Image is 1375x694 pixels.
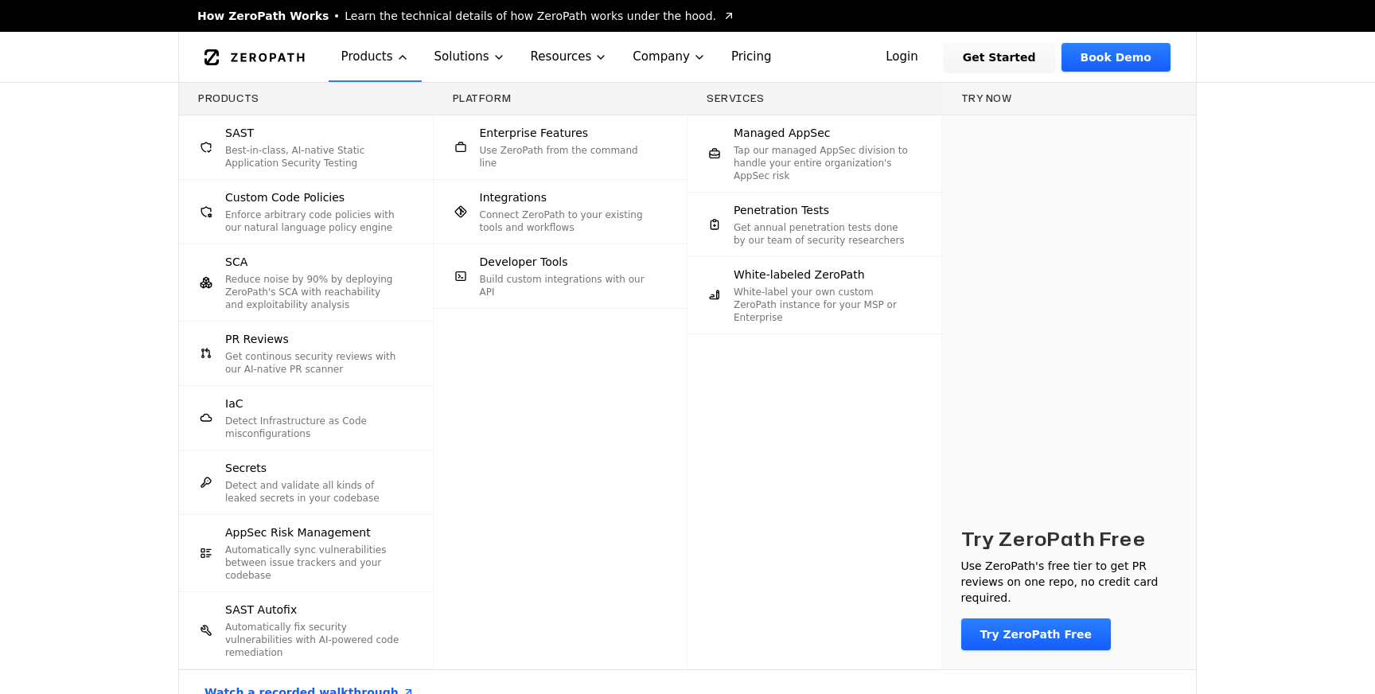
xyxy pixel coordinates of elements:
a: Pricing [719,32,785,82]
a: SecretsDetect and validate all kinds of leaked secrets in your codebase [179,450,433,514]
span: Learn the technical details of how ZeroPath works under the hood. [345,8,716,24]
a: IaCDetect Infrastructure as Code misconfigurations [179,386,433,450]
span: White-labeled ZeroPath [734,267,865,283]
span: IaC [225,396,243,411]
p: Build custom integrations with our API [480,273,656,298]
span: PR Reviews [225,331,289,347]
a: SAST AutofixAutomatically fix security vulnerabilities with AI-powered code remediation [179,592,433,669]
p: Automatically sync vulnerabilities between issue trackers and your codebase [225,544,401,582]
a: Developer ToolsBuild custom integrations with our API [434,244,687,308]
a: PR ReviewsGet continous security reviews with our AI-native PR scanner [179,322,433,385]
a: Custom Code PoliciesEnforce arbitrary code policies with our natural language policy engine [179,180,433,244]
button: Products [329,32,422,82]
a: IntegrationsConnect ZeroPath to your existing tools and workflows [434,180,687,244]
h3: Try now [961,92,1178,105]
a: How ZeroPath WorksLearn the technical details of how ZeroPath works under the hood. [197,8,735,24]
p: White-label your own custom ZeroPath instance for your MSP or Enterprise [734,286,910,324]
a: Try ZeroPath Free [961,618,1112,650]
span: Developer Tools [480,254,568,270]
a: SCAReduce noise by 90% by deploying ZeroPath's SCA with reachability and exploitability analysis [179,244,433,321]
p: Use ZeroPath from the command line [480,144,656,170]
h3: Services [707,92,922,105]
a: Get Started [944,43,1055,72]
a: AppSec Risk ManagementAutomatically sync vulnerabilities between issue trackers and your codebase [179,515,433,591]
span: Secrets [225,460,267,476]
p: Best-in-class, AI-native Static Application Security Testing [225,144,401,170]
a: Penetration TestsGet annual penetration tests done by our team of security researchers [687,193,941,256]
p: Detect Infrastructure as Code misconfigurations [225,415,401,440]
p: Get annual penetration tests done by our team of security researchers [734,221,910,247]
span: AppSec Risk Management [225,524,371,540]
p: Reduce noise by 90% by deploying ZeroPath's SCA with reachability and exploitability analysis [225,273,401,311]
a: SASTBest-in-class, AI-native Static Application Security Testing [179,115,433,179]
a: Login [867,43,937,72]
button: Company [620,32,719,82]
span: How ZeroPath Works [197,8,329,24]
button: Resources [518,32,621,82]
p: Connect ZeroPath to your existing tools and workflows [480,209,656,234]
span: Enterprise Features [480,125,589,141]
p: Get continous security reviews with our AI-native PR scanner [225,350,401,376]
h3: Try ZeroPath Free [961,526,1146,552]
span: Penetration Tests [734,202,829,218]
span: SCA [225,254,247,270]
a: Book Demo [1061,43,1171,72]
p: Enforce arbitrary code policies with our natural language policy engine [225,209,401,234]
p: Use ZeroPath's free tier to get PR reviews on one repo, no credit card required. [961,558,1178,606]
p: Automatically fix security vulnerabilities with AI-powered code remediation [225,621,401,659]
span: Managed AppSec [734,125,831,141]
span: Integrations [480,189,547,205]
span: SAST Autofix [225,602,297,618]
h3: Platform [453,92,668,105]
button: Solutions [422,32,518,82]
a: Enterprise FeaturesUse ZeroPath from the command line [434,115,687,179]
h3: Products [198,92,414,105]
p: Tap our managed AppSec division to handle your entire organization's AppSec risk [734,144,910,182]
span: Custom Code Policies [225,189,345,205]
p: Detect and validate all kinds of leaked secrets in your codebase [225,479,401,505]
span: SAST [225,125,254,141]
a: Managed AppSecTap our managed AppSec division to handle your entire organization's AppSec risk [687,115,941,192]
a: White-labeled ZeroPathWhite-label your own custom ZeroPath instance for your MSP or Enterprise [687,257,941,333]
nav: Global [178,32,1197,82]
